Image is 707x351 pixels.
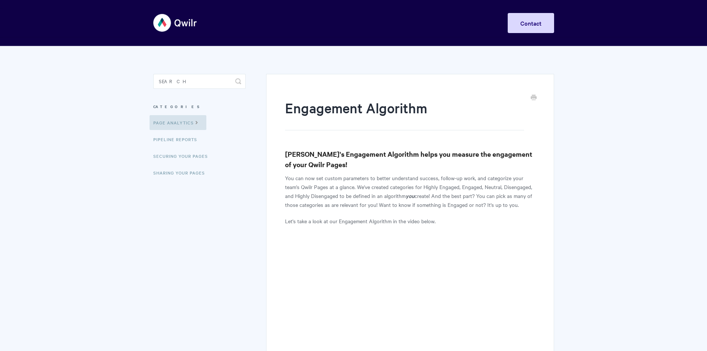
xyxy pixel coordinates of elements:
[153,149,213,163] a: Securing Your Pages
[153,74,246,89] input: Search
[531,94,537,102] a: Print this Article
[285,173,535,209] p: You can now set custom parameters to better understand success, follow-up work, and categorize yo...
[508,13,554,33] a: Contact
[150,115,206,130] a: Page Analytics
[285,149,535,170] h3: [PERSON_NAME]'s Engagement Algorithm helps you measure the engagement of your Qwilr Pages!
[285,217,535,225] p: Let's take a look at our Engagement Algorithm in the video below.
[153,9,197,37] img: Qwilr Help Center
[153,100,246,113] h3: Categories
[406,192,415,199] strong: you
[153,132,203,147] a: Pipeline reports
[153,165,210,180] a: Sharing Your Pages
[285,98,524,130] h1: Engagement Algorithm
